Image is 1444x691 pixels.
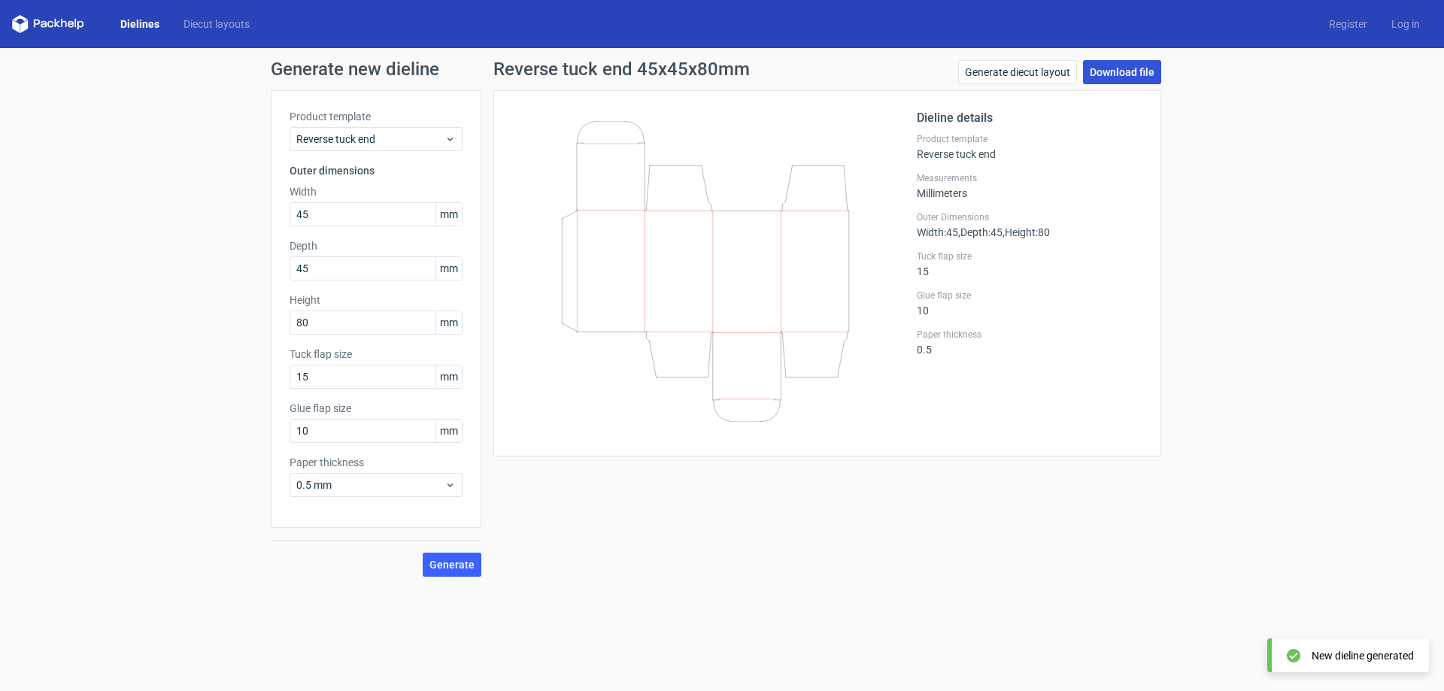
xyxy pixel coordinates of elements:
[917,289,1142,302] label: Glue flap size
[296,132,444,147] span: Reverse tuck end
[290,163,463,178] h3: Outer dimensions
[917,329,1142,356] div: 0.5
[296,477,444,492] span: 0.5 mm
[290,347,463,362] label: Tuck flap size
[958,60,1077,84] a: Generate diecut layout
[917,329,1142,341] label: Paper thickness
[917,109,1142,127] h2: Dieline details
[917,250,1142,262] label: Tuck flap size
[435,257,462,280] span: mm
[493,60,750,78] h1: Reverse tuck end 45x45x80mm
[917,133,1142,160] div: Reverse tuck end
[423,553,481,577] button: Generate
[917,226,958,238] span: Width : 45
[271,60,1173,78] h1: Generate new dieline
[435,311,462,334] span: mm
[917,172,1142,184] label: Measurements
[108,17,171,32] a: Dielines
[917,211,1142,223] label: Outer Dimensions
[435,365,462,388] span: mm
[435,203,462,226] span: mm
[1379,17,1432,32] a: Log in
[917,172,1142,199] div: Millimeters
[171,17,262,32] a: Diecut layouts
[1003,226,1050,238] span: , Height : 80
[1083,60,1161,84] a: Download file
[917,250,1142,277] div: 15
[290,184,463,199] label: Width
[290,292,463,308] label: Height
[917,289,1142,317] div: 10
[1317,17,1379,32] a: Register
[290,238,463,253] label: Depth
[958,226,1003,238] span: , Depth : 45
[435,420,462,442] span: mm
[290,109,463,124] label: Product template
[290,455,463,470] label: Paper thickness
[1312,648,1414,663] div: New dieline generated
[917,133,1142,145] label: Product template
[290,401,463,416] label: Glue flap size
[429,559,475,570] span: Generate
